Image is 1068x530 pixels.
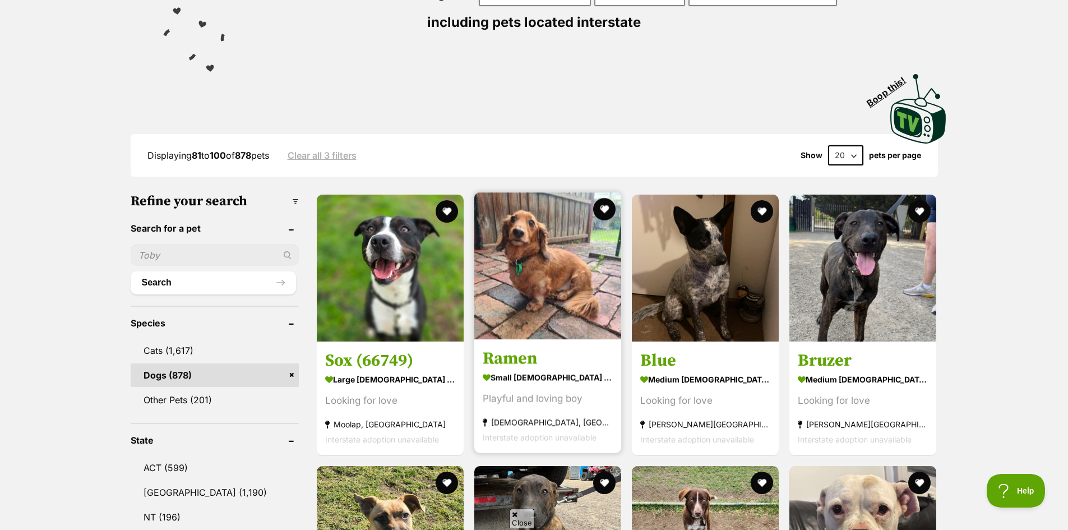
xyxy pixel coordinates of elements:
strong: small [DEMOGRAPHIC_DATA] Dog [483,369,613,385]
div: Looking for love [798,393,928,408]
span: Show [801,151,822,160]
a: Boop this! [890,64,946,146]
span: including pets located interstate [427,14,641,30]
img: Blue - Australian Kelpie x Australian Cattle Dog [632,195,779,342]
img: Ramen - Dachshund (Miniature Long Haired) Dog [474,192,621,339]
header: Species [131,318,299,328]
span: Interstate adoption unavailable [640,435,754,444]
span: Boop this! [864,68,916,108]
h3: Ramen [483,348,613,369]
button: favourite [593,198,616,220]
button: favourite [593,472,616,494]
div: Looking for love [640,393,770,408]
h3: Bruzer [798,350,928,371]
a: Dogs (878) [131,363,299,387]
strong: Moolap, [GEOGRAPHIC_DATA] [325,417,455,432]
header: Search for a pet [131,223,299,233]
a: ACT (599) [131,456,299,480]
strong: [PERSON_NAME][GEOGRAPHIC_DATA] [798,417,928,432]
button: favourite [436,472,458,494]
a: Other Pets (201) [131,388,299,412]
strong: large [DEMOGRAPHIC_DATA] Dog [325,371,455,388]
span: Close [510,509,534,528]
a: NT (196) [131,505,299,529]
span: Interstate adoption unavailable [798,435,912,444]
button: favourite [436,200,458,223]
strong: [DEMOGRAPHIC_DATA], [GEOGRAPHIC_DATA] [483,414,613,430]
a: Blue medium [DEMOGRAPHIC_DATA] Dog Looking for love [PERSON_NAME][GEOGRAPHIC_DATA] Interstate ado... [632,342,779,455]
button: Search [131,271,296,294]
span: Interstate adoption unavailable [325,435,439,444]
h3: Sox (66749) [325,350,455,371]
a: Sox (66749) large [DEMOGRAPHIC_DATA] Dog Looking for love Moolap, [GEOGRAPHIC_DATA] Interstate ad... [317,342,464,455]
a: [GEOGRAPHIC_DATA] (1,190) [131,481,299,504]
img: PetRescue TV logo [890,74,946,144]
img: Sox (66749) - American Staffordshire Terrier Dog [317,195,464,342]
span: Displaying to of pets [147,150,269,161]
img: Bruzer - Staffordshire Bull Terrier Dog [789,195,936,342]
strong: medium [DEMOGRAPHIC_DATA] Dog [798,371,928,388]
button: favourite [909,472,931,494]
a: Bruzer medium [DEMOGRAPHIC_DATA] Dog Looking for love [PERSON_NAME][GEOGRAPHIC_DATA] Interstate a... [789,342,936,455]
iframe: Help Scout Beacon - Open [987,474,1046,508]
h3: Refine your search [131,193,299,209]
span: Interstate adoption unavailable [483,432,597,442]
button: favourite [909,200,931,223]
strong: [PERSON_NAME][GEOGRAPHIC_DATA] [640,417,770,432]
strong: 878 [235,150,251,161]
h3: Blue [640,350,770,371]
button: favourite [751,472,773,494]
header: State [131,435,299,445]
strong: 100 [210,150,226,161]
input: Toby [131,245,299,266]
a: Ramen small [DEMOGRAPHIC_DATA] Dog Playful and loving boy [DEMOGRAPHIC_DATA], [GEOGRAPHIC_DATA] I... [474,339,621,453]
label: pets per page [869,151,921,160]
div: Playful and loving boy [483,391,613,406]
a: Cats (1,617) [131,339,299,362]
strong: medium [DEMOGRAPHIC_DATA] Dog [640,371,770,388]
strong: 81 [192,150,201,161]
button: favourite [751,200,773,223]
a: Clear all 3 filters [288,150,357,160]
div: Looking for love [325,393,455,408]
